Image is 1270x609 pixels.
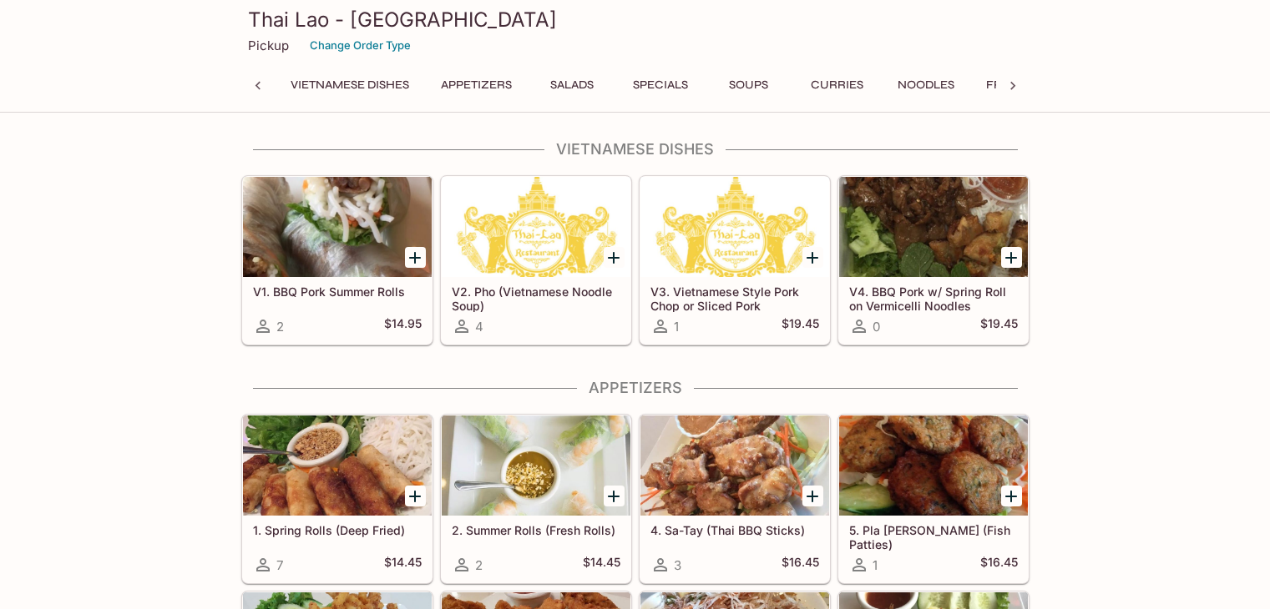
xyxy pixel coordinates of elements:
[650,523,819,537] h5: 4. Sa-Tay (Thai BBQ Sticks)
[980,316,1018,336] h5: $19.45
[452,523,620,537] h5: 2. Summer Rolls (Fresh Rolls)
[302,33,418,58] button: Change Order Type
[441,176,631,345] a: V2. Pho (Vietnamese Noodle Soup)4
[441,415,631,583] a: 2. Summer Rolls (Fresh Rolls)2$14.45
[243,415,432,516] div: 1. Spring Rolls (Deep Fried)
[475,319,483,335] span: 4
[1001,486,1022,506] button: Add 5. Pla Tod Mun (Fish Patties)
[977,73,1061,97] button: Fried Rice
[839,177,1028,277] div: V4. BBQ Pork w/ Spring Roll on Vermicelli Noodles
[432,73,521,97] button: Appetizers
[650,284,819,312] h5: V3. Vietnamese Style Pork Chop or Sliced Pork
[384,316,422,336] h5: $14.95
[242,415,433,583] a: 1. Spring Rolls (Deep Fried)7$14.45
[384,555,422,575] h5: $14.45
[405,247,426,268] button: Add V1. BBQ Pork Summer Rolls
[623,73,698,97] button: Specials
[873,557,878,573] span: 1
[534,73,610,97] button: Salads
[839,415,1028,516] div: 5. Pla Tod Mun (Fish Patties)
[802,247,823,268] button: Add V3. Vietnamese Style Pork Chop or Sliced Pork
[873,319,880,335] span: 0
[276,557,283,573] span: 7
[711,73,787,97] button: Soups
[849,523,1018,551] h5: 5. Pla [PERSON_NAME] (Fish Patties)
[849,284,1018,312] h5: V4. BBQ Pork w/ Spring Roll on Vermicelli Noodles
[253,523,422,537] h5: 1. Spring Rolls (Deep Fried)
[583,555,620,575] h5: $14.45
[640,177,829,277] div: V3. Vietnamese Style Pork Chop or Sliced Pork
[888,73,964,97] button: Noodles
[442,177,630,277] div: V2. Pho (Vietnamese Noodle Soup)
[640,415,829,516] div: 4. Sa-Tay (Thai BBQ Sticks)
[838,415,1029,583] a: 5. Pla [PERSON_NAME] (Fish Patties)1$16.45
[241,379,1030,397] h4: Appetizers
[802,486,823,506] button: Add 4. Sa-Tay (Thai BBQ Sticks)
[241,140,1030,159] h4: Vietnamese Dishes
[782,316,819,336] h5: $19.45
[604,486,625,506] button: Add 2. Summer Rolls (Fresh Rolls)
[800,73,875,97] button: Curries
[838,176,1029,345] a: V4. BBQ Pork w/ Spring Roll on Vermicelli Noodles0$19.45
[442,415,630,516] div: 2. Summer Rolls (Fresh Rolls)
[243,177,432,277] div: V1. BBQ Pork Summer Rolls
[475,557,483,573] span: 2
[604,247,625,268] button: Add V2. Pho (Vietnamese Noodle Soup)
[640,176,830,345] a: V3. Vietnamese Style Pork Chop or Sliced Pork1$19.45
[674,557,681,573] span: 3
[248,38,289,53] p: Pickup
[980,555,1018,575] h5: $16.45
[452,284,620,312] h5: V2. Pho (Vietnamese Noodle Soup)
[253,284,422,299] h5: V1. BBQ Pork Summer Rolls
[640,415,830,583] a: 4. Sa-Tay (Thai BBQ Sticks)3$16.45
[674,319,679,335] span: 1
[1001,247,1022,268] button: Add V4. BBQ Pork w/ Spring Roll on Vermicelli Noodles
[782,555,819,575] h5: $16.45
[242,176,433,345] a: V1. BBQ Pork Summer Rolls2$14.95
[248,7,1023,33] h3: Thai Lao - [GEOGRAPHIC_DATA]
[281,73,418,97] button: Vietnamese Dishes
[405,486,426,506] button: Add 1. Spring Rolls (Deep Fried)
[276,319,284,335] span: 2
